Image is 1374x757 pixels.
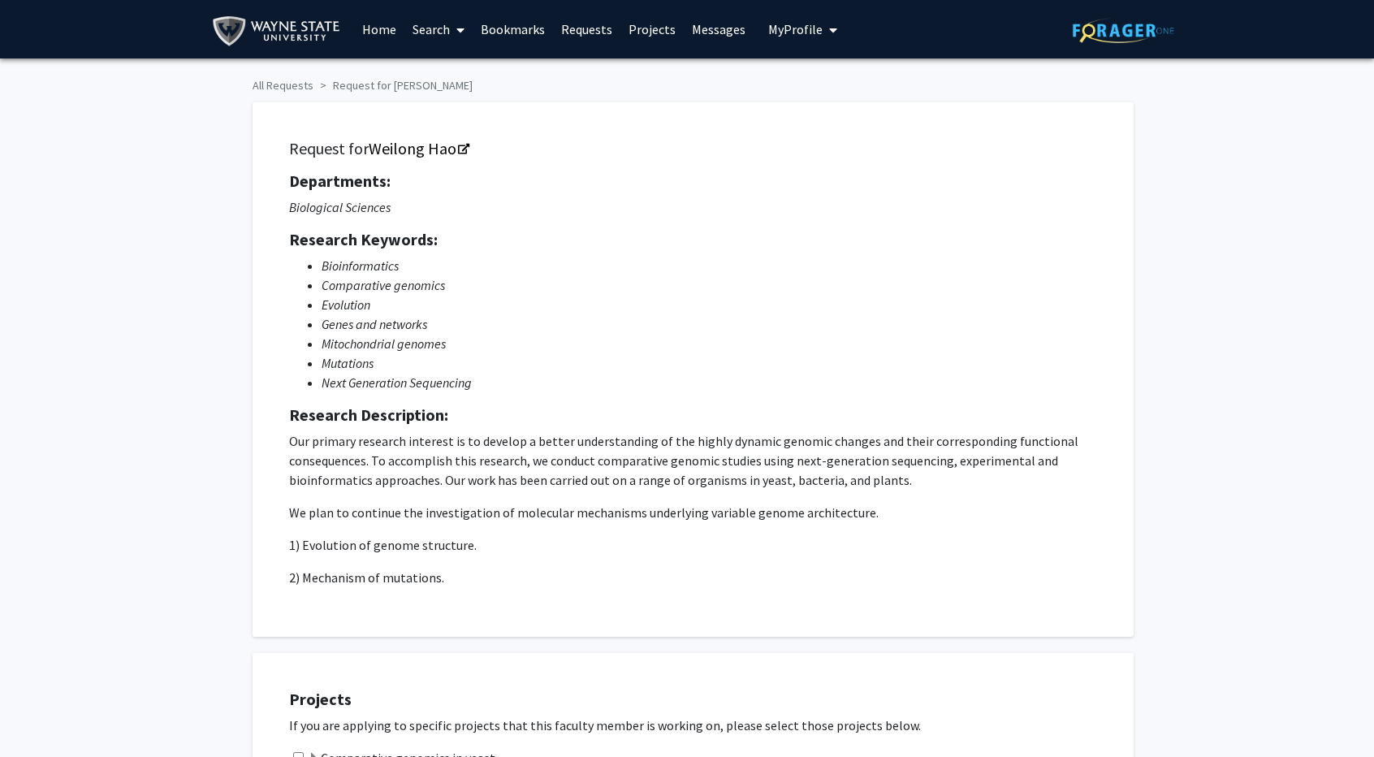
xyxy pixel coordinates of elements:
[289,171,391,191] strong: Departments:
[253,71,1121,94] ol: breadcrumb
[322,334,1097,353] li: Mitochondrial genomes
[289,229,438,249] strong: Research Keywords:
[322,256,1097,275] li: Bioinformatics
[322,275,1097,295] li: Comparative genomics
[553,1,620,58] a: Requests
[322,314,1097,334] li: Genes and networks
[289,689,352,709] strong: Projects
[253,78,313,93] a: All Requests
[289,716,1117,735] p: If you are applying to specific projects that this faculty member is working on, please select th...
[369,138,468,158] a: Opens in a new tab
[473,1,553,58] a: Bookmarks
[684,1,754,58] a: Messages
[768,21,823,37] span: My Profile
[322,373,1097,392] li: Next Generation Sequencing
[289,535,1097,555] p: 1) Evolution of genome structure.
[289,503,1097,522] p: We plan to continue the investigation of molecular mechanisms underlying variable genome architec...
[289,431,1097,490] p: Our primary research interest is to develop a better understanding of the highly dynamic genomic ...
[12,684,69,745] iframe: Chat
[289,404,448,425] strong: Research Description:
[354,1,404,58] a: Home
[313,77,473,94] li: Request for [PERSON_NAME]
[289,568,1097,587] p: 2) Mechanism of mutations.
[289,199,391,215] i: Biological Sciences
[404,1,473,58] a: Search
[289,139,1097,158] h5: Request for
[322,353,1097,373] li: Mutations
[322,295,1097,314] li: Evolution
[212,13,348,50] img: Wayne State University Logo
[620,1,684,58] a: Projects
[1073,18,1174,43] img: ForagerOne Logo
